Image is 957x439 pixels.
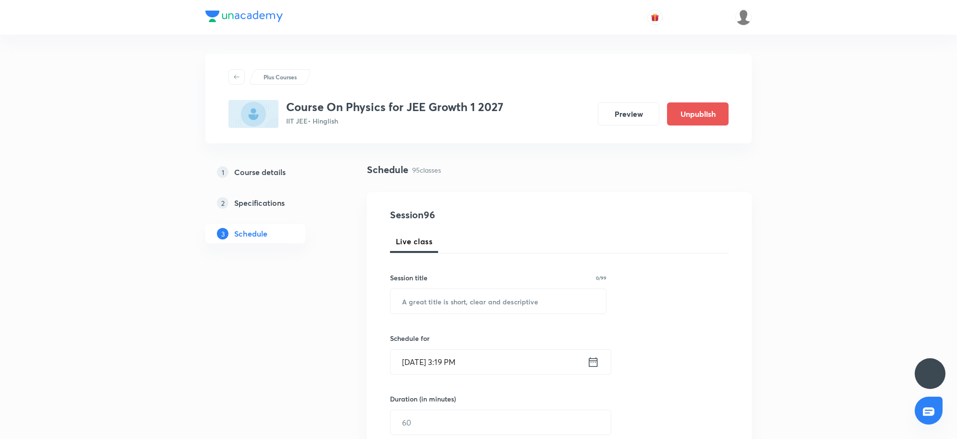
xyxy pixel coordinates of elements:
[234,228,267,239] h5: Schedule
[286,100,504,114] h3: Course On Physics for JEE Growth 1 2027
[390,273,428,283] h6: Session title
[390,208,566,222] h4: Session 96
[234,197,285,209] h5: Specifications
[596,276,606,280] p: 0/99
[924,368,936,379] img: ttu
[286,116,504,126] p: IIT JEE • Hinglish
[205,11,283,25] a: Company Logo
[205,11,283,22] img: Company Logo
[651,13,659,22] img: avatar
[217,197,228,209] p: 2
[598,102,659,125] button: Preview
[390,333,606,343] h6: Schedule for
[217,166,228,178] p: 1
[390,394,456,404] h6: Duration (in minutes)
[264,73,297,81] p: Plus Courses
[735,9,752,25] img: Devendra Kumar
[396,236,432,247] span: Live class
[234,166,286,178] h5: Course details
[412,165,441,175] p: 95 classes
[667,102,729,125] button: Unpublish
[217,228,228,239] p: 3
[228,100,278,128] img: 0305296D-A32A-4D90-9C3F-5A1245FFC5A2_plus.png
[205,193,336,213] a: 2Specifications
[205,163,336,182] a: 1Course details
[390,289,606,314] input: A great title is short, clear and descriptive
[647,10,663,25] button: avatar
[367,163,408,177] h4: Schedule
[390,410,611,435] input: 60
